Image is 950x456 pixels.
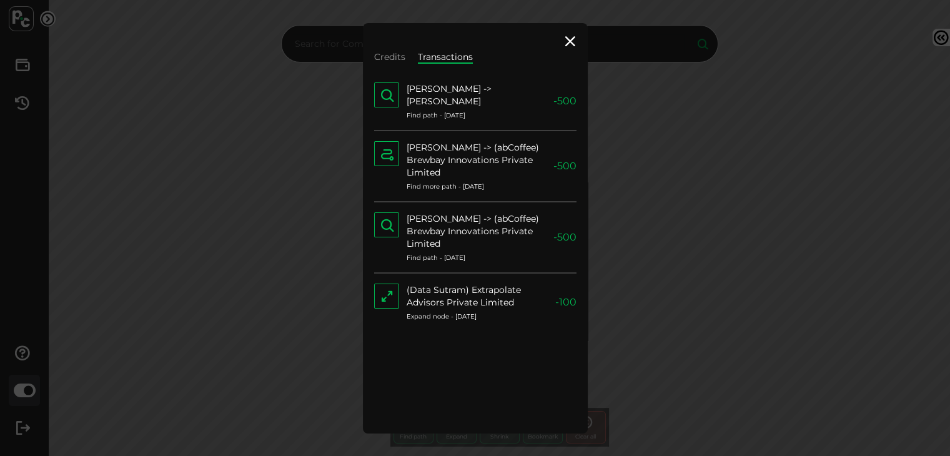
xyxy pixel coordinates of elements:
div: Find more path - [DATE] [407,182,484,191]
div: -500 [553,231,576,243]
a: Credits [374,51,405,62]
div: [PERSON_NAME] -> [PERSON_NAME] [407,82,553,107]
div: [PERSON_NAME] -> (abCoffee) Brewbay Innovations Private Limited [407,212,553,250]
a: Transactions [418,51,473,64]
div: Expand node - [DATE] [407,312,477,321]
div: Find path - [DATE] [407,111,465,120]
div: (Data Sutram) Extrapolate Advisors Private Limited [407,284,555,309]
div: -100 [555,296,576,308]
div: -500 [553,160,576,172]
div: [PERSON_NAME] -> (abCoffee) Brewbay Innovations Private Limited [407,141,553,179]
div: -500 [553,95,576,107]
div: Find path - [DATE] [407,253,465,262]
